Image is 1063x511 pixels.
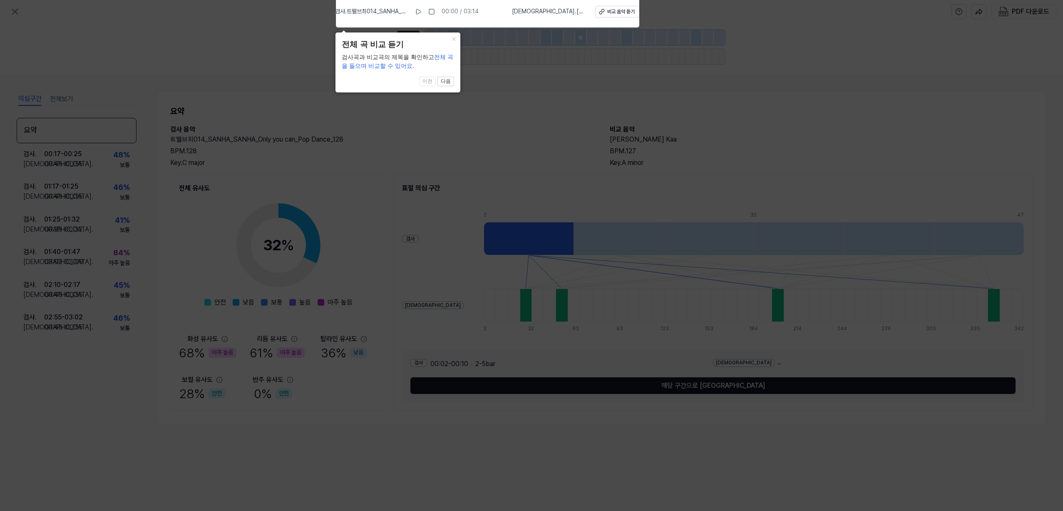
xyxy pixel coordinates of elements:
[512,7,585,16] span: [DEMOGRAPHIC_DATA] . [PERSON_NAME] Kaa
[437,77,454,87] button: 다음
[342,54,453,69] span: 전체 곡을 들으며 비교할 수 있어요.
[447,32,460,44] button: Close
[335,7,408,16] span: 검사 . 트웰브최014_SANHA_SANHA_Only you can_Pop Dance_128
[442,7,479,16] div: 00:00 / 03:14
[342,53,454,70] div: 검사곡과 비교곡의 제목을 확인하고
[595,6,640,17] button: 비교 음악 듣기
[342,39,454,51] header: 전체 곡 비교 듣기
[607,8,635,15] div: 비교 음악 듣기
